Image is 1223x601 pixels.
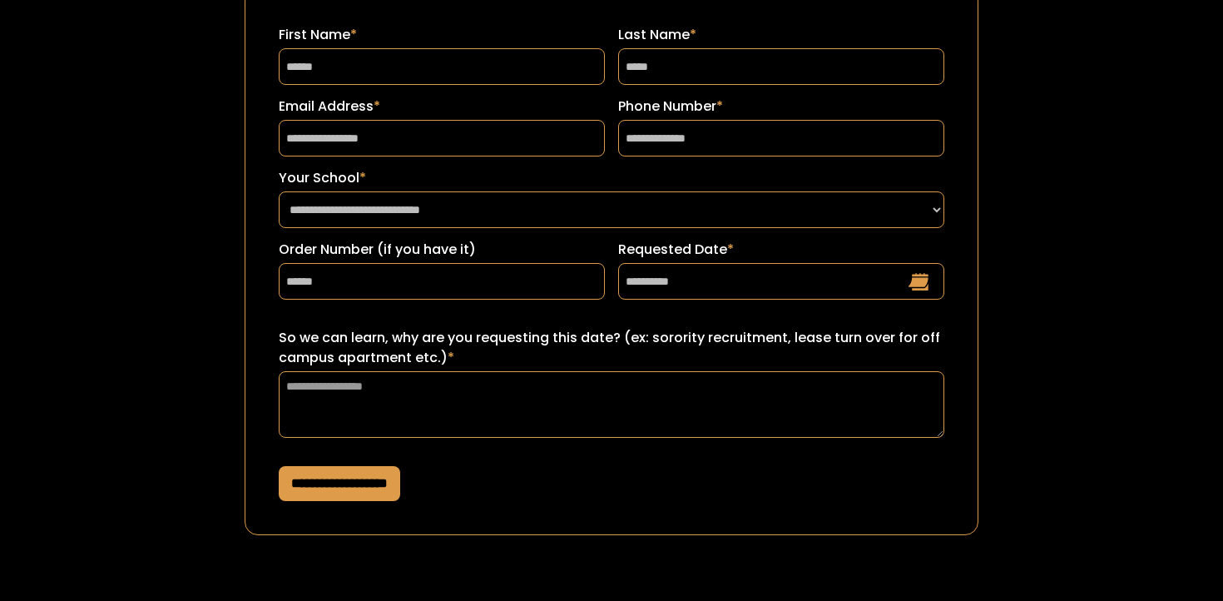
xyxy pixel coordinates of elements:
label: Phone Number [618,97,944,117]
label: First Name [279,25,605,45]
label: Last Name [618,25,944,45]
label: Requested Date [618,240,944,260]
label: So we can learn, why are you requesting this date? (ex: sorority recruitment, lease turn over for... [279,328,944,368]
label: Email Address [279,97,605,117]
label: Order Number (if you have it) [279,240,605,260]
label: Your School [279,168,944,188]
